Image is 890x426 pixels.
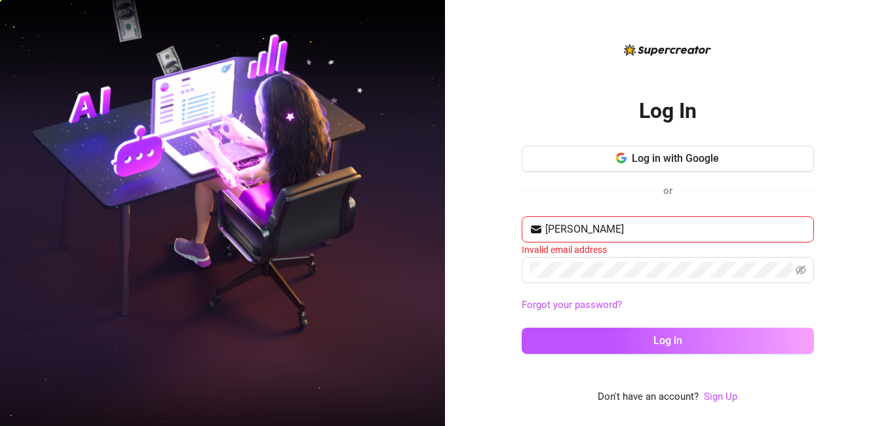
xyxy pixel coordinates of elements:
img: logo-BBDzfeDw.svg [624,44,711,56]
span: or [663,185,672,197]
a: Sign Up [704,389,737,405]
span: Log in with Google [632,152,719,165]
button: Log in [522,328,814,354]
div: Invalid email address [522,242,814,257]
a: Sign Up [704,391,737,402]
input: Your email [545,222,806,237]
span: eye-invisible [796,265,806,275]
span: Don't have an account? [598,389,699,405]
a: Forgot your password? [522,298,814,313]
h2: Log In [639,98,697,125]
span: Log in [653,334,682,347]
a: Forgot your password? [522,299,622,311]
button: Log in with Google [522,145,814,172]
